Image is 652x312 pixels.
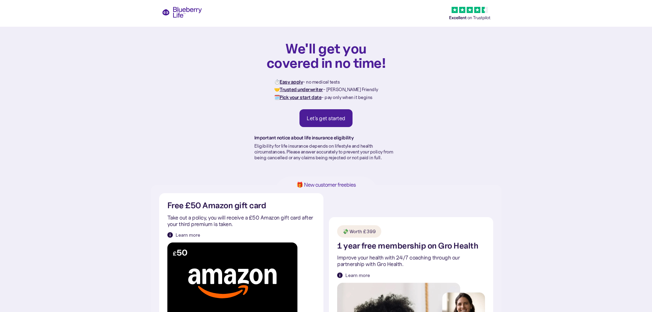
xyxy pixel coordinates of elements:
h1: We'll get you covered in no time! [266,41,386,70]
p: Improve your health with 24/7 coaching through our partnership with Gro Health. [337,254,485,267]
a: Let's get started [299,109,353,127]
strong: Important notice about life insurance eligibility [254,135,354,141]
strong: Trusted underwriter [280,86,323,92]
strong: Easy apply [280,79,303,85]
p: Eligibility for life insurance depends on lifestyle and health circumstances. Please answer accur... [254,143,398,160]
a: Learn more [167,232,200,238]
a: Learn more [337,272,370,279]
div: Let's get started [307,115,345,122]
h2: 1 year free membership on Gro Health [337,242,478,250]
div: Learn more [345,272,370,279]
div: 💸 Worth £399 [343,228,376,235]
p: ⏱️ - no medical tests 🤝 - [PERSON_NAME] Friendly 🗓️ - pay only when it begins [274,78,378,101]
strong: Pick your start date [280,94,321,100]
h1: 🎁 New customer freebies [286,182,367,188]
div: Learn more [176,232,200,238]
h2: Free £50 Amazon gift card [167,201,266,210]
p: Take out a policy, you will receive a £50 Amazon gift card after your third premium is taken. [167,214,315,227]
